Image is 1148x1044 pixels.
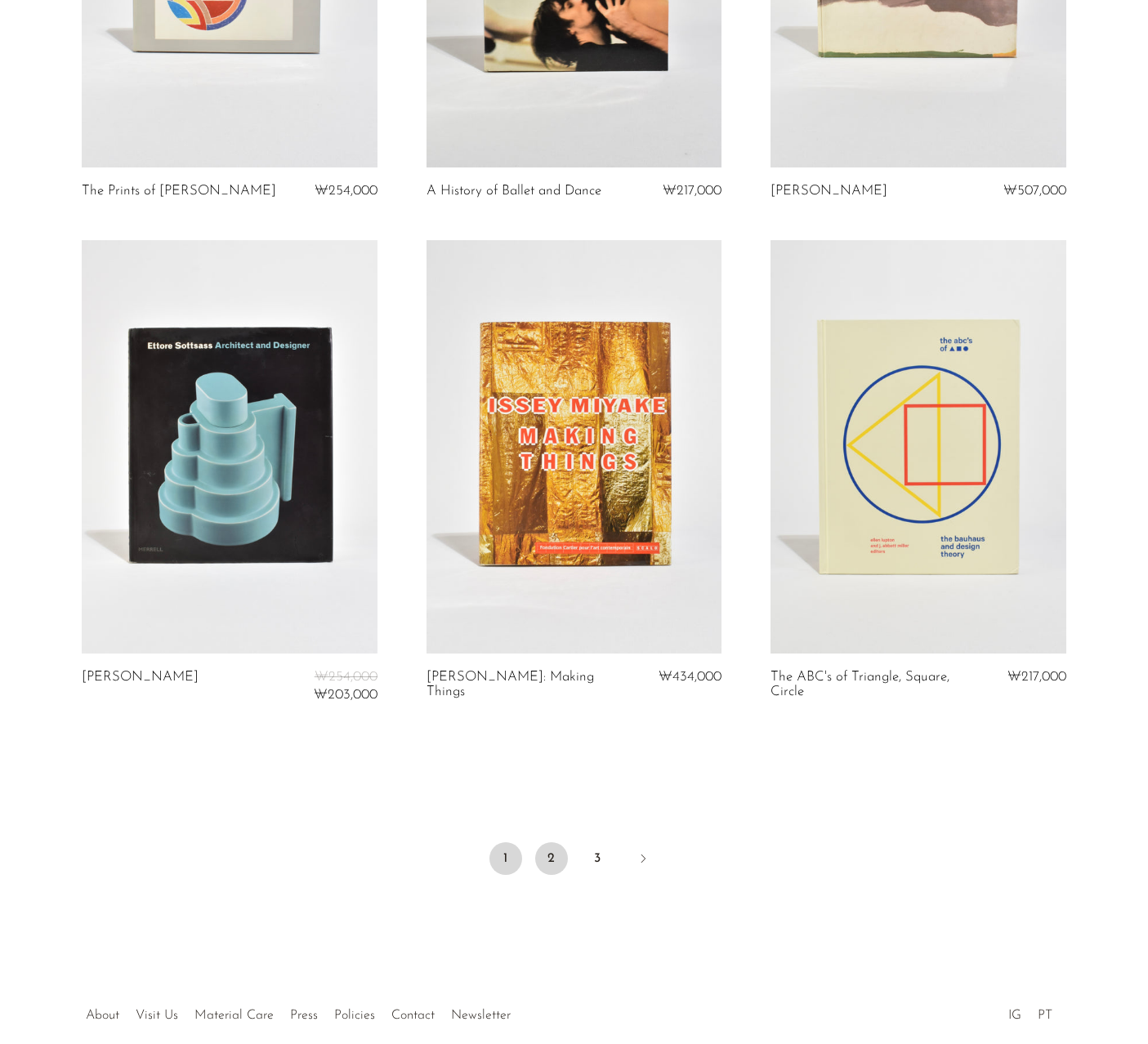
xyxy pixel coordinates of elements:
[290,1009,318,1022] a: Press
[489,842,522,875] span: 1
[1008,1009,1021,1022] a: IG
[659,670,721,684] span: ₩434,000
[334,1009,375,1022] a: Policies
[194,1009,274,1022] a: Material Care
[771,670,967,700] a: The ABC's of Triangle, Square, Circle
[314,688,377,702] span: ₩203,000
[315,670,377,684] span: ₩254,000
[427,670,623,700] a: [PERSON_NAME]: Making Things
[427,184,601,199] a: A History of Ballet and Dance
[535,842,568,875] a: 2
[1003,184,1066,198] span: ₩507,000
[82,670,199,703] a: [PERSON_NAME]
[1007,670,1066,684] span: ₩217,000
[78,996,519,1027] ul: Quick links
[627,842,659,878] a: Next
[86,1009,119,1022] a: About
[1038,1009,1052,1022] a: PT
[82,184,276,199] a: The Prints of [PERSON_NAME]
[136,1009,178,1022] a: Visit Us
[663,184,721,198] span: ₩217,000
[581,842,614,875] a: 3
[315,184,377,198] span: ₩254,000
[391,1009,435,1022] a: Contact
[1000,996,1061,1027] ul: Social Medias
[771,184,887,199] a: [PERSON_NAME]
